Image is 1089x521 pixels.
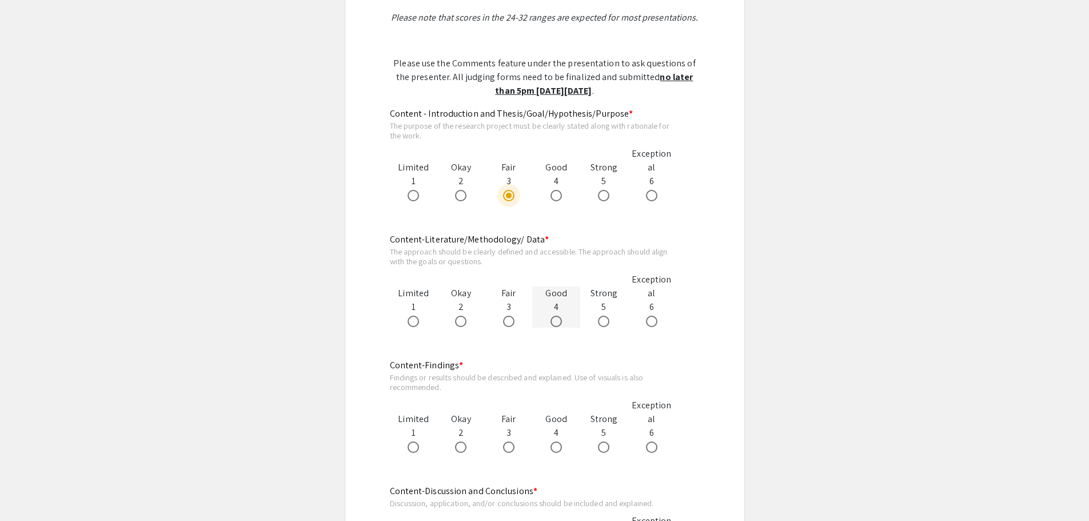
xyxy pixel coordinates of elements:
mat-label: Content-Discussion and Conclusions [390,485,538,497]
div: Fair [485,287,532,300]
iframe: Chat [9,470,49,512]
div: 4 [532,412,580,454]
div: Limited [390,161,437,174]
div: 4 [532,161,580,202]
div: 3 [485,287,532,328]
div: Good [532,287,580,300]
div: 1 [390,161,437,202]
mat-label: Content-Literature/Methodology/ Data [390,233,549,245]
div: Fair [485,412,532,426]
div: 6 [628,273,675,328]
div: Limited [390,412,437,426]
em: Please note that scores in the 24-32 ranges are expected for most presentations. [391,11,699,23]
span: . [592,85,594,97]
div: 5 [580,287,628,328]
div: Findings or results should be described and explained. Use of visuals is also recommended. [390,372,676,392]
div: Exceptional [628,147,675,174]
div: Strong [580,287,628,300]
div: Okay [437,161,485,174]
div: 2 [437,287,485,328]
div: 1 [390,287,437,328]
mat-label: Content - Introduction and Thesis/Goal/Hypothesis/Purpose [390,108,633,120]
div: Limited [390,287,437,300]
div: 3 [485,161,532,202]
div: Discussion, application, and/or conclusions should be included and explained. [390,498,676,508]
div: Strong [580,412,628,426]
div: Fair [485,161,532,174]
div: Exceptional [628,399,675,426]
div: 1 [390,412,437,454]
u: no later than 5pm [DATE][DATE] [495,71,693,97]
div: Okay [437,412,485,426]
div: Exceptional [628,273,675,300]
mat-label: Content-Findings [390,359,464,371]
div: 6 [628,147,675,202]
div: Strong [580,161,628,174]
div: Okay [437,287,485,300]
div: 2 [437,412,485,454]
div: 3 [485,412,532,454]
div: 4 [532,287,580,328]
div: Good [532,412,580,426]
div: The purpose of the research project must be clearly stated along with rationale for the work. [390,121,676,141]
div: The approach should be clearly defined and accessible. The approach should align with the goals o... [390,246,676,267]
div: 5 [580,161,628,202]
div: 6 [628,399,675,454]
div: 5 [580,412,628,454]
span: Please use the Comments feature under the presentation to ask questions of the presenter. All jud... [393,57,695,83]
div: 2 [437,161,485,202]
div: Good [532,161,580,174]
